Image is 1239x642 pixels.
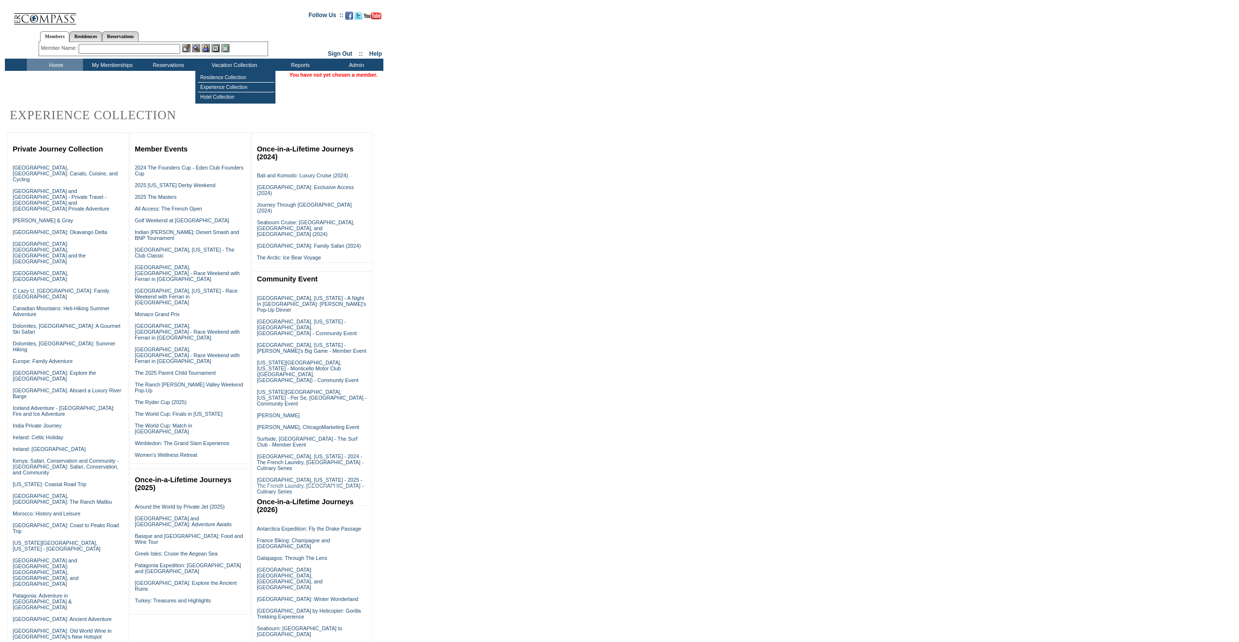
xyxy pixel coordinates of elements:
[13,493,112,505] a: [GEOGRAPHIC_DATA], [GEOGRAPHIC_DATA]: The Ranch Malibu
[13,446,85,452] a: Ireland: [GEOGRAPHIC_DATA]
[135,194,177,200] a: 2025 The Masters
[13,270,68,282] a: [GEOGRAPHIC_DATA], [GEOGRAPHIC_DATA]
[13,405,115,417] a: Iceland Adventure - [GEOGRAPHIC_DATA]: Fire and Ice Adventure
[135,311,180,317] a: Monaco Grand Prix
[69,31,102,42] a: Residences
[13,370,96,382] a: [GEOGRAPHIC_DATA]: Explore the [GEOGRAPHIC_DATA]
[13,358,73,364] a: Europe: Family Adventure
[257,608,361,620] a: [GEOGRAPHIC_DATA] by Helicopter: Gorilla Trekking Experience
[257,498,354,514] a: Once-in-a-Lifetime Journeys (2026)
[257,255,321,260] a: The Arctic: Ice Bear Voyage
[257,625,342,637] a: Seabourn: [GEOGRAPHIC_DATA] to [GEOGRAPHIC_DATA]
[355,12,362,20] img: Follow us on Twitter
[41,44,79,52] div: Member Name:
[257,342,366,354] a: [GEOGRAPHIC_DATA], [US_STATE] - [PERSON_NAME]'s Big Game - Member Event
[182,44,190,52] img: b_edit.gif
[13,423,62,428] a: India Private Journey
[257,477,364,494] a: [GEOGRAPHIC_DATA], [US_STATE] - 2025 - The French Laundry, [GEOGRAPHIC_DATA] - Culinary Series
[135,452,197,458] a: Women's Wellness Retreat
[135,598,211,603] a: Turkey: Treasures and Highlights
[135,247,234,258] a: [GEOGRAPHIC_DATA], [US_STATE] - The Club Classic
[13,593,72,610] a: Patagonia: Adventure in [GEOGRAPHIC_DATA] & [GEOGRAPHIC_DATA]
[135,440,229,446] a: Wimbledon: The Grand Slam Experience
[13,217,73,223] a: [PERSON_NAME] & Gray
[135,562,241,574] a: Patagonia Expedition: [GEOGRAPHIC_DATA] and [GEOGRAPHIC_DATA]
[139,59,195,71] td: Reservations
[13,341,115,352] a: Dolomites, [GEOGRAPHIC_DATA]: Summer Hiking
[135,323,240,341] a: [GEOGRAPHIC_DATA], [GEOGRAPHIC_DATA] - Race Weekend with Ferrari in [GEOGRAPHIC_DATA]
[135,264,240,282] a: [GEOGRAPHIC_DATA], [GEOGRAPHIC_DATA] - Race Weekend with Ferrari in [GEOGRAPHIC_DATA]
[13,616,112,622] a: [GEOGRAPHIC_DATA]: Ancient Adventure
[257,526,361,532] a: Antarctica Expedition: Fly the Drake Passage
[257,567,323,590] a: [GEOGRAPHIC_DATA]: [GEOGRAPHIC_DATA], [GEOGRAPHIC_DATA], and [GEOGRAPHIC_DATA]
[257,295,366,313] a: [GEOGRAPHIC_DATA], [US_STATE] - A Night In [GEOGRAPHIC_DATA]: [PERSON_NAME]'s Pop-Up Dinner
[221,44,230,52] img: b_calculator.gif
[257,537,330,549] a: France Biking: Champagne and [GEOGRAPHIC_DATA]
[359,50,363,57] span: ::
[135,504,225,510] a: Around the World by Private Jet (2025)
[135,165,244,176] a: 2024 The Founders Cup - Eden Club Founders Cup
[13,540,101,552] a: [US_STATE][GEOGRAPHIC_DATA], [US_STATE] - [GEOGRAPHIC_DATA]
[135,533,243,545] a: Basque and [GEOGRAPHIC_DATA]: Food and Wine Tour
[135,551,217,556] a: Greek Isles: Cruise the Aegean Sea
[135,229,239,241] a: Indian [PERSON_NAME]: Desert Smash and BNP Tournament
[135,580,237,592] a: [GEOGRAPHIC_DATA]: Explore the Ancient Ruins
[198,83,274,92] td: Experience Collection
[369,50,382,57] a: Help
[327,59,383,71] td: Admin
[271,59,327,71] td: Reports
[257,436,357,448] a: Surfside, [GEOGRAPHIC_DATA] - The Surf Club - Member Event
[13,458,119,475] a: Kenya: Safari, Conservation and Community - [GEOGRAPHIC_DATA]: Safari, Conservation, and Community
[13,165,118,182] a: [GEOGRAPHIC_DATA], [GEOGRAPHIC_DATA]: Canals, Cuisine, and Cycling
[13,387,121,399] a: [GEOGRAPHIC_DATA]: Aboard a Luxury River Barge
[202,44,210,52] img: Impersonate
[345,12,353,20] img: Become our fan on Facebook
[13,5,77,25] img: Compass Home
[13,481,86,487] a: [US_STATE]: Coastal Road Trip
[135,476,231,492] a: Once-in-a-Lifetime Journeys (2025)
[135,288,238,305] a: [GEOGRAPHIC_DATA], [US_STATE] - Race Weekend with Ferrari in [GEOGRAPHIC_DATA]
[13,188,109,212] a: [GEOGRAPHIC_DATA] and [GEOGRAPHIC_DATA] - Private Travel - [GEOGRAPHIC_DATA] and [GEOGRAPHIC_DATA...
[257,219,355,237] a: Seabourn Cruise: [GEOGRAPHIC_DATA], [GEOGRAPHIC_DATA], and [GEOGRAPHIC_DATA] (2024)
[257,184,354,196] a: [GEOGRAPHIC_DATA]: Exclusive Access (2024)
[257,424,359,430] a: [PERSON_NAME], ChicagoMarketing Event
[309,11,343,22] td: Follow Us ::
[27,59,83,71] td: Home
[135,515,231,527] a: [GEOGRAPHIC_DATA] and [GEOGRAPHIC_DATA]: Adventure Awaits
[135,182,215,188] a: 2025 [US_STATE] Derby Weekend
[355,15,362,21] a: Follow us on Twitter
[345,15,353,21] a: Become our fan on Facebook
[257,453,364,471] a: [GEOGRAPHIC_DATA], [US_STATE] - 2024 - The French Laundry, [GEOGRAPHIC_DATA] - Culinary Series
[135,346,240,364] a: [GEOGRAPHIC_DATA], [GEOGRAPHIC_DATA] - Race Weekend with Ferrari in [GEOGRAPHIC_DATA]
[135,145,188,153] a: Member Events
[257,243,361,249] a: [GEOGRAPHIC_DATA]: Family Safari (2024)
[102,31,139,42] a: Reservations
[13,628,112,640] a: [GEOGRAPHIC_DATA]: Old World Wine in [GEOGRAPHIC_DATA]'s New Hotspot
[13,241,85,264] a: [GEOGRAPHIC_DATA]: [GEOGRAPHIC_DATA], [GEOGRAPHIC_DATA] and the [GEOGRAPHIC_DATA]
[257,319,357,336] a: [GEOGRAPHIC_DATA], [US_STATE] - [GEOGRAPHIC_DATA], [GEOGRAPHIC_DATA] - Community Event
[13,557,79,587] a: [GEOGRAPHIC_DATA] and [GEOGRAPHIC_DATA]: [GEOGRAPHIC_DATA], [GEOGRAPHIC_DATA], and [GEOGRAPHIC_DATA]
[328,50,352,57] a: Sign Out
[13,323,121,335] a: Dolomites, [GEOGRAPHIC_DATA]: A Gourmet Ski Safari
[257,412,300,418] a: [PERSON_NAME]
[135,217,229,223] a: Golf Weekend at [GEOGRAPHIC_DATA]
[13,288,109,300] a: C Lazy U, [GEOGRAPHIC_DATA]: Family [GEOGRAPHIC_DATA]
[257,202,352,214] a: Journey Through [GEOGRAPHIC_DATA] (2024)
[257,145,354,161] a: Once-in-a-Lifetime Journeys (2024)
[135,423,192,434] a: The World Cup: Match in [GEOGRAPHIC_DATA]
[135,382,243,393] a: The Ranch [PERSON_NAME] Valley Weekend Pop-Up
[13,522,119,534] a: [GEOGRAPHIC_DATA]: Coast to Peaks Road Trip
[211,44,220,52] img: Reservations
[195,59,271,71] td: Vacation Collection
[13,145,103,153] a: Private Journey Collection
[192,44,200,52] img: View
[135,206,202,212] a: All Access: The French Open
[290,72,378,78] span: You have not yet chosen a member.
[257,172,348,178] a: Bali and Komodo: Luxury Cruise (2024)
[13,305,109,317] a: Canadian Mountains: Heli-Hiking Summer Adventure
[257,275,318,283] a: Community Event
[83,59,139,71] td: My Memberships
[257,360,358,383] a: [US_STATE][GEOGRAPHIC_DATA], [US_STATE] - Monticello Motor Club ([GEOGRAPHIC_DATA], [GEOGRAPHIC_D...
[257,555,327,561] a: Galapagos: Through The Lens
